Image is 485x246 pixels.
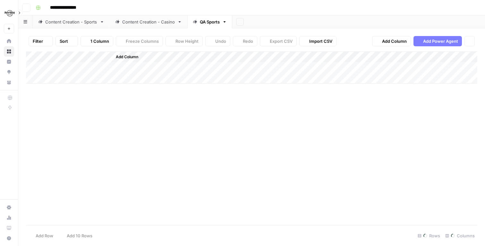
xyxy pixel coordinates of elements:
div: Content Creation - Casino [122,19,175,25]
a: Your Data [4,77,14,87]
button: Redo [233,36,257,46]
span: Export CSV [270,38,293,44]
span: Freeze Columns [126,38,159,44]
img: Hard Rock Digital Logo [4,7,15,19]
span: Filter [33,38,43,44]
button: Add Power Agent [413,36,462,46]
a: Insights [4,57,14,67]
span: Add Power Agent [423,38,458,44]
a: Browse [4,46,14,57]
button: Filter [29,36,53,46]
a: Content Creation - Casino [110,15,187,28]
a: Learning Hub [4,223,14,233]
span: Add Column [116,54,138,60]
button: Row Height [166,36,203,46]
span: Sort [60,38,68,44]
button: 1 Column [81,36,113,46]
button: Import CSV [299,36,336,46]
span: Add Row [36,232,53,239]
button: Add Row [26,231,57,241]
div: Columns [443,231,477,241]
button: Undo [205,36,230,46]
button: Help + Support [4,233,14,243]
button: Add 10 Rows [57,231,96,241]
a: QA Sports [187,15,232,28]
button: Add Column [372,36,411,46]
button: Add Column [107,53,141,61]
div: QA Sports [200,19,220,25]
a: Settings [4,202,14,213]
a: Opportunities [4,67,14,77]
span: Row Height [175,38,199,44]
button: Export CSV [260,36,297,46]
span: Add Column [382,38,407,44]
div: Rows [415,231,443,241]
span: Import CSV [309,38,332,44]
div: Content Creation - Sports [45,19,97,25]
button: Freeze Columns [116,36,163,46]
a: Content Creation - Sports [33,15,110,28]
span: Add 10 Rows [67,232,92,239]
span: Undo [215,38,226,44]
span: Redo [243,38,253,44]
span: 1 Column [90,38,109,44]
button: Workspace: Hard Rock Digital [4,5,14,21]
a: Home [4,36,14,46]
a: Usage [4,213,14,223]
button: Sort [55,36,78,46]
